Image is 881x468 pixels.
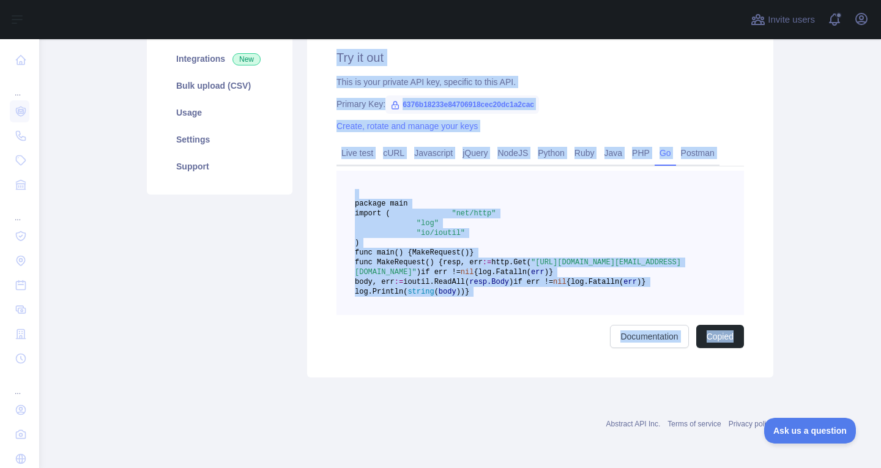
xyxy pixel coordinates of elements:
[623,278,637,286] span: err
[748,10,817,29] button: Invite users
[458,143,493,163] a: jQuery
[549,268,553,277] span: }
[355,209,390,218] span: import (
[162,99,278,126] a: Usage
[469,278,509,286] span: resp.Body
[637,278,641,286] span: )
[478,268,531,277] span: log.Fatalln(
[676,143,719,163] a: Postman
[641,278,645,286] span: }
[417,268,421,277] span: )
[355,278,395,286] span: body, err
[395,278,403,286] span: :=
[10,73,29,98] div: ...
[513,278,553,286] span: if err !=
[336,49,744,66] h2: Try it out
[610,325,688,348] a: Documentation
[667,420,721,428] a: Terms of service
[336,143,378,163] a: Live test
[491,258,531,267] span: http.Get(
[600,143,628,163] a: Java
[421,268,461,277] span: if err !=
[465,288,469,296] span: }
[696,325,744,348] button: Copied
[571,278,623,286] span: log.Fatalln(
[606,420,661,428] a: Abstract API Inc.
[385,95,539,114] span: 6376b18233e84706918cec20dc1a2cac
[469,248,474,257] span: }
[531,268,545,277] span: err
[336,76,744,88] div: This is your private API key, specific to this API.
[409,143,458,163] a: Javascript
[355,199,407,208] span: package main
[355,239,359,247] span: )
[545,268,549,277] span: )
[10,198,29,223] div: ...
[493,143,533,163] a: NodeJS
[452,209,496,218] span: "net/http"
[764,418,857,444] iframe: Toggle Customer Support
[378,143,409,163] a: cURL
[729,420,773,428] a: Privacy policy
[627,143,655,163] a: PHP
[567,278,571,286] span: {
[461,268,474,277] span: nil
[162,126,278,153] a: Settings
[10,372,29,396] div: ...
[768,13,815,27] span: Invite users
[162,45,278,72] a: Integrations New
[232,53,261,65] span: New
[336,121,478,131] a: Create, rotate and manage your keys
[553,278,567,286] span: nil
[417,229,465,237] span: "io/ioutil"
[483,258,491,267] span: :=
[412,248,470,257] span: MakeRequest()
[439,288,456,296] span: body
[355,258,443,267] span: func MakeRequest() {
[456,288,465,296] span: ))
[443,258,483,267] span: resp, err
[417,219,439,228] span: "log"
[355,248,412,257] span: func main() {
[336,98,744,110] div: Primary Key:
[162,153,278,180] a: Support
[509,278,513,286] span: )
[407,288,434,296] span: string
[474,268,478,277] span: {
[533,143,570,163] a: Python
[434,288,439,296] span: (
[403,278,469,286] span: ioutil.ReadAll(
[355,288,407,296] span: log.Println(
[570,143,600,163] a: Ruby
[162,72,278,99] a: Bulk upload (CSV)
[655,143,676,163] a: Go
